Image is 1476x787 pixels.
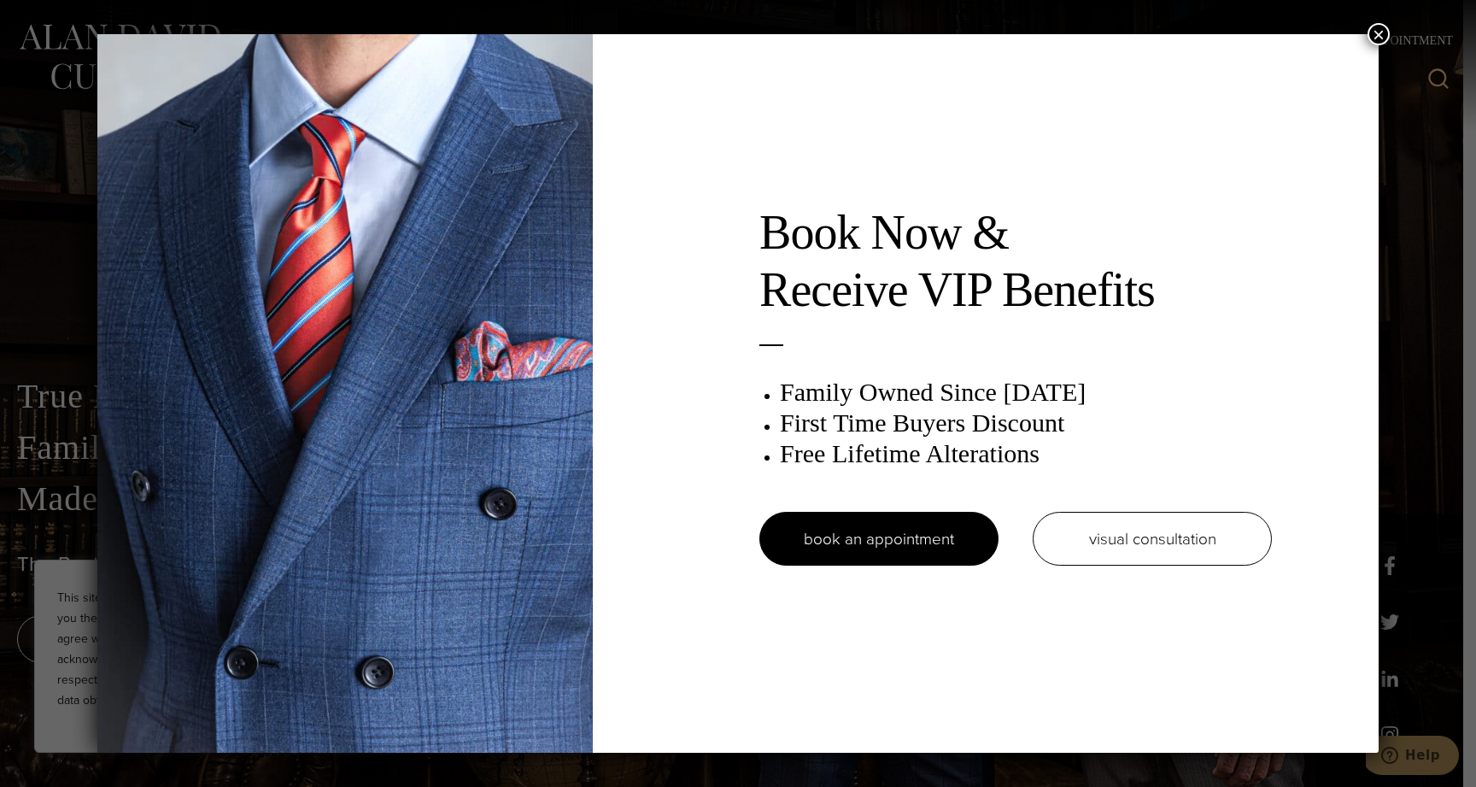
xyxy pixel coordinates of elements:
a: book an appointment [759,512,999,566]
button: Close [1368,23,1390,45]
h3: Family Owned Since [DATE] [780,377,1272,408]
a: visual consultation [1033,512,1272,566]
span: Help [39,12,74,27]
h2: Book Now & Receive VIP Benefits [759,204,1272,319]
h3: First Time Buyers Discount [780,408,1272,438]
h3: Free Lifetime Alterations [780,438,1272,469]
